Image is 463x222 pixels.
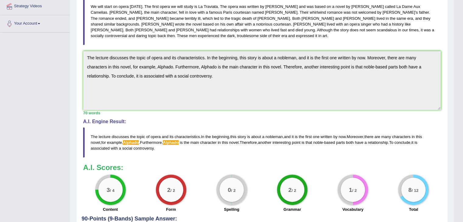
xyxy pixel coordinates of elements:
[321,134,332,139] span: written
[229,140,239,145] span: novel
[299,134,304,139] span: the
[170,134,174,139] span: its
[284,134,291,139] span: and
[166,206,176,212] label: Form
[91,140,100,145] span: novel
[409,206,418,212] label: Total
[414,140,417,145] span: is
[146,134,149,139] span: of
[364,134,374,139] span: there
[190,140,199,145] span: main
[240,140,257,145] span: Therefore
[111,146,118,151] span: with
[167,186,170,193] big: 2
[258,140,271,145] span: another
[237,134,246,139] span: story
[222,140,228,145] span: this
[163,140,179,145] span: Possible spelling mistake found. (did you mean: Alpha do)
[123,140,139,145] span: Possible spelling mistake found. (did you mean: Alpha do)
[338,134,345,139] span: now
[265,134,283,139] span: nobleman
[91,134,97,139] span: The
[151,134,161,139] span: opera
[83,163,123,172] b: A.I. Scores:
[83,119,441,124] h4: A.I. Engine Result:
[140,140,162,145] span: Furthermore
[91,146,110,151] span: associated
[336,140,345,145] span: parts
[412,188,419,193] small: / 12
[288,186,292,193] big: 2
[313,134,320,139] span: one
[412,134,415,139] span: in
[392,134,411,139] span: characters
[262,134,264,139] span: a
[306,140,312,145] span: that
[133,146,153,151] span: controversy
[119,146,121,151] span: a
[295,134,297,139] span: is
[112,134,129,139] span: discusses
[83,110,441,116] div: 70 words
[349,186,352,193] big: 1
[101,140,106,145] span: for
[184,140,189,145] span: the
[292,188,296,193] small: / 2
[355,140,363,145] span: have
[292,134,294,139] span: it
[368,140,388,145] span: relationship
[205,134,211,139] span: the
[411,140,413,145] span: it
[251,134,261,139] span: about
[201,134,204,139] span: In
[103,206,118,212] label: Content
[416,134,422,139] span: this
[107,186,110,193] big: 3
[247,134,250,139] span: is
[83,127,441,158] blockquote: . , , . , , , . , . , - . , .
[99,134,110,139] span: lecture
[174,134,200,139] span: characteristics
[333,134,338,139] span: by
[231,188,236,193] small: / 2
[313,140,323,145] span: noble
[224,206,240,212] label: Spelling
[272,140,291,145] span: interesting
[110,188,114,193] small: / 4
[162,134,169,139] span: and
[283,206,301,212] label: Grammar
[409,186,412,193] big: 8
[374,134,380,139] span: are
[364,140,367,145] span: a
[170,188,175,193] small: / 2
[395,140,410,145] span: conclude
[302,140,304,145] span: is
[0,15,70,30] a: Your Account
[381,134,391,139] span: many
[230,134,236,139] span: this
[389,140,393,145] span: To
[228,186,231,193] big: 0
[137,134,145,139] span: topic
[200,140,216,145] span: character
[347,134,363,139] span: Moreover
[292,140,300,145] span: point
[130,134,135,139] span: the
[107,140,122,145] span: example
[212,134,229,139] span: beginning
[324,140,335,145] span: based
[305,134,312,139] span: first
[122,146,132,151] span: social
[218,140,221,145] span: in
[352,188,357,193] small: / 2
[180,140,183,145] span: is
[346,140,354,145] span: both
[342,206,363,212] label: Vocabulary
